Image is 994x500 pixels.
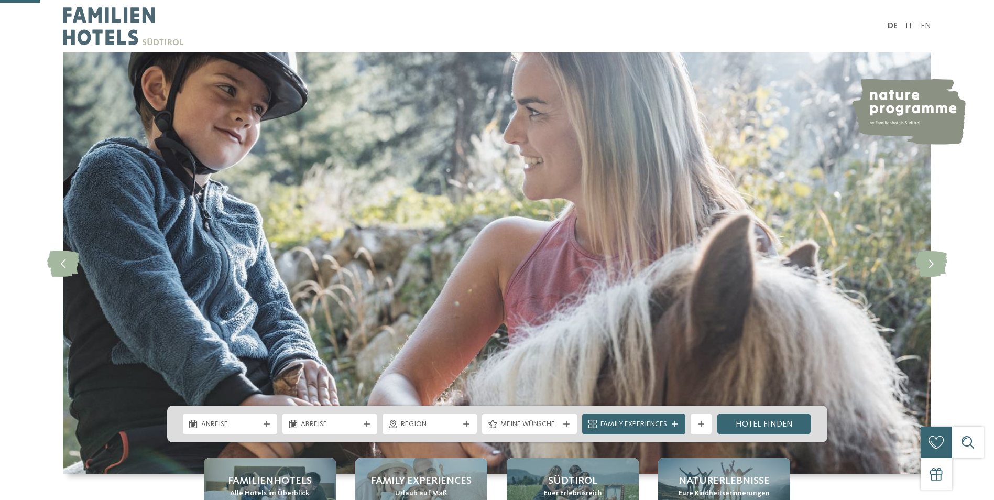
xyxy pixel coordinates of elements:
img: nature programme by Familienhotels Südtirol [850,79,966,145]
span: Family Experiences [600,419,667,430]
span: Meine Wünsche [500,419,559,430]
img: Familienhotels Südtirol: The happy family places [63,52,931,474]
span: Family Experiences [371,474,472,488]
span: Eure Kindheitserinnerungen [679,488,770,499]
span: Familienhotels [228,474,312,488]
a: Hotel finden [717,414,812,434]
span: Abreise [301,419,359,430]
a: EN [921,22,931,30]
span: Südtirol [548,474,597,488]
span: Urlaub auf Maß [395,488,447,499]
a: DE [888,22,898,30]
span: Euer Erlebnisreich [544,488,602,499]
span: Region [401,419,459,430]
a: IT [905,22,913,30]
span: Alle Hotels im Überblick [230,488,309,499]
span: Naturerlebnisse [679,474,770,488]
span: Anreise [201,419,259,430]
